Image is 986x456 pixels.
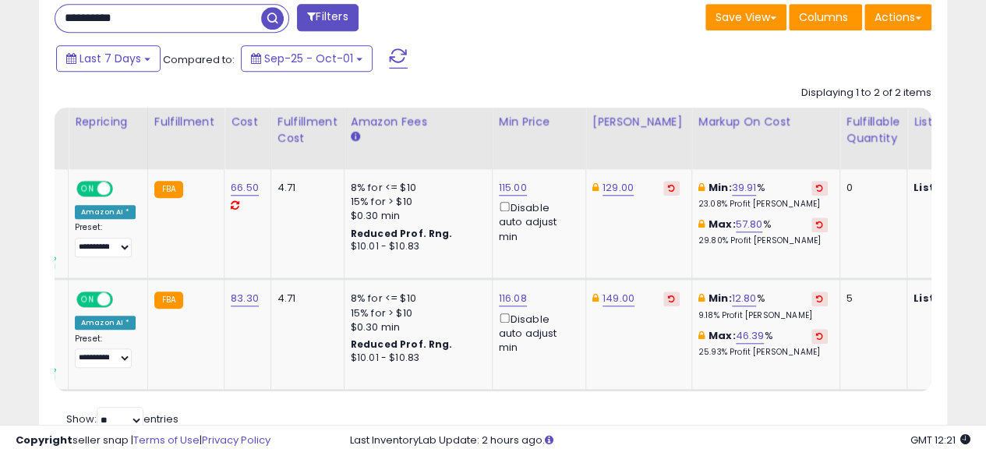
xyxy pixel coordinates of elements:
div: $10.01 - $10.83 [351,240,480,253]
div: 5 [846,292,895,306]
p: 29.80% Profit [PERSON_NAME] [698,235,828,246]
span: Compared to: [163,52,235,67]
span: Last 7 Days [80,51,141,66]
div: Min Price [499,114,579,130]
a: Terms of Use [133,433,200,447]
small: FBA [154,181,183,198]
div: Repricing [75,114,141,130]
b: Min: [709,291,732,306]
a: 129.00 [603,180,634,196]
span: OFF [111,293,136,306]
th: The percentage added to the cost of goods (COGS) that forms the calculator for Min & Max prices. [691,108,839,169]
div: Amazon AI * [75,205,136,219]
p: 23.08% Profit [PERSON_NAME] [698,199,828,210]
b: Listed Price: [914,180,984,195]
p: 25.93% Profit [PERSON_NAME] [698,347,828,358]
div: Disable auto adjust min [499,310,574,355]
div: $10.01 - $10.83 [351,352,480,365]
a: 116.08 [499,291,527,306]
div: Cost [231,114,264,130]
div: Amazon Fees [351,114,486,130]
div: Fulfillment Cost [277,114,338,147]
a: 39.91 [732,180,757,196]
div: 8% for <= $10 [351,292,480,306]
button: Sep-25 - Oct-01 [241,45,373,72]
div: Markup on Cost [698,114,833,130]
div: 8% for <= $10 [351,181,480,195]
div: 0 [846,181,895,195]
div: Preset: [75,222,136,257]
p: 9.18% Profit [PERSON_NAME] [698,310,828,321]
button: Save View [705,4,786,30]
span: ON [78,293,97,306]
div: 4.71 [277,181,332,195]
div: % [698,217,828,246]
div: $0.30 min [351,320,480,334]
a: 46.39 [736,328,765,344]
div: 15% for > $10 [351,195,480,209]
span: 2025-10-9 12:21 GMT [910,433,970,447]
a: 66.50 [231,180,259,196]
div: % [698,292,828,320]
div: Last InventoryLab Update: 2 hours ago. [350,433,970,448]
small: Amazon Fees. [351,130,360,144]
div: [PERSON_NAME] [592,114,685,130]
a: 149.00 [603,291,634,306]
small: FBA [154,292,183,309]
div: Displaying 1 to 2 of 2 items [801,86,931,101]
span: Columns [799,9,848,25]
span: Show: entries [66,412,178,426]
a: 115.00 [499,180,527,196]
div: % [698,181,828,210]
div: Amazon AI * [75,316,136,330]
div: seller snap | | [16,433,270,448]
div: Disable auto adjust min [499,199,574,244]
b: Listed Price: [914,291,984,306]
b: Min: [709,180,732,195]
button: Last 7 Days [56,45,161,72]
span: ON [78,182,97,196]
button: Columns [789,4,862,30]
button: Actions [864,4,931,30]
div: 15% for > $10 [351,306,480,320]
b: Reduced Prof. Rng. [351,227,453,240]
b: Max: [709,217,736,232]
button: Filters [297,4,358,31]
b: Max: [709,328,736,343]
div: % [698,329,828,358]
b: Reduced Prof. Rng. [351,338,453,351]
div: Fulfillment [154,114,217,130]
a: 57.80 [736,217,763,232]
a: 83.30 [231,291,259,306]
strong: Copyright [16,433,72,447]
div: 4.71 [277,292,332,306]
div: $0.30 min [351,209,480,223]
div: Preset: [75,334,136,369]
span: Sep-25 - Oct-01 [264,51,353,66]
span: OFF [111,182,136,196]
a: 12.80 [732,291,757,306]
a: Privacy Policy [202,433,270,447]
div: Fulfillable Quantity [846,114,900,147]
